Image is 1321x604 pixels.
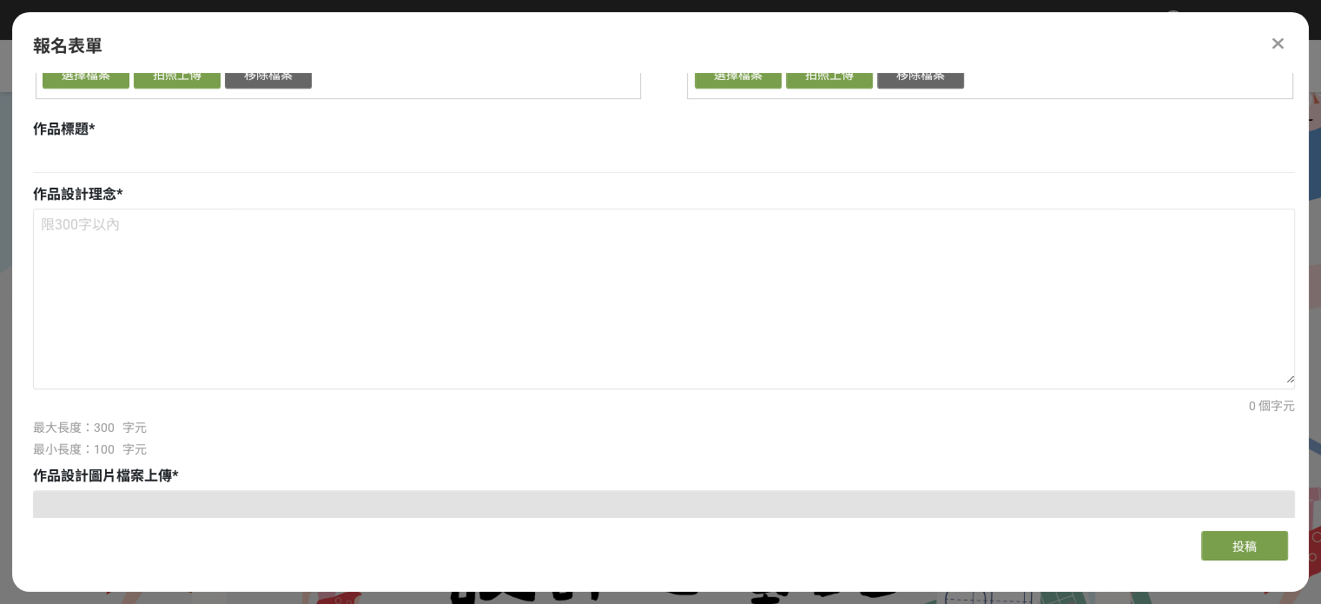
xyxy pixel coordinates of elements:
[33,121,89,137] span: 作品標題
[695,59,782,89] button: 選擇檔案
[1232,540,1257,554] span: 投稿
[33,421,147,435] span: 最大長度：300 字元
[33,442,147,456] span: 最小長度：100 字元
[877,59,964,89] button: 移除檔案
[33,36,102,56] span: 報名表單
[134,59,221,89] button: 拍照上傳
[33,468,172,484] span: 作品設計圖片檔案上傳
[1249,399,1295,413] span: 0 個字元
[225,59,312,89] button: 移除檔案
[43,59,129,89] button: 選擇檔案
[1201,531,1288,561] button: 投稿
[786,59,873,89] button: 拍照上傳
[33,186,116,202] span: 作品設計理念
